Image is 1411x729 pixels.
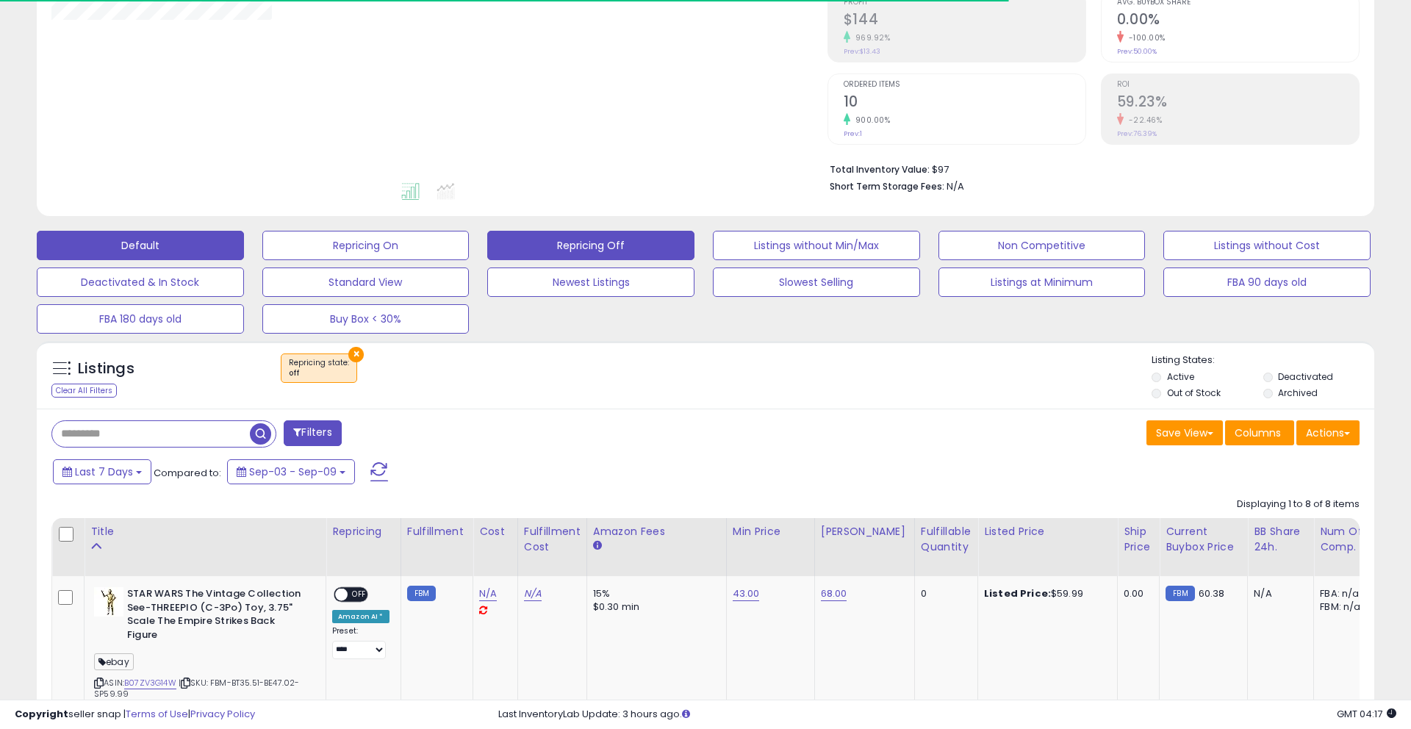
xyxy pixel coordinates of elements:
[1320,600,1368,614] div: FBM: n/a
[348,347,364,362] button: ×
[154,466,221,480] span: Compared to:
[227,459,355,484] button: Sep-03 - Sep-09
[1146,420,1223,445] button: Save View
[37,267,244,297] button: Deactivated & In Stock
[947,179,964,193] span: N/A
[1117,11,1359,31] h2: 0.00%
[938,267,1146,297] button: Listings at Minimum
[407,586,436,601] small: FBM
[332,610,389,623] div: Amazon AI *
[1124,32,1166,43] small: -100.00%
[498,708,1396,722] div: Last InventoryLab Update: 3 hours ago.
[1152,353,1374,367] p: Listing States:
[1117,81,1359,89] span: ROI
[1166,586,1194,601] small: FBM
[921,524,972,555] div: Fulfillable Quantity
[1225,420,1294,445] button: Columns
[126,707,188,721] a: Terms of Use
[1167,370,1194,383] label: Active
[1254,587,1302,600] div: N/A
[479,524,511,539] div: Cost
[830,180,944,193] b: Short Term Storage Fees:
[713,267,920,297] button: Slowest Selling
[15,707,68,721] strong: Copyright
[733,586,760,601] a: 43.00
[94,653,134,670] span: ebay
[37,304,244,334] button: FBA 180 days old
[37,231,244,260] button: Default
[1320,524,1374,555] div: Num of Comp.
[1166,524,1241,555] div: Current Buybox Price
[844,129,862,138] small: Prev: 1
[479,586,497,601] a: N/A
[90,524,320,539] div: Title
[984,524,1111,539] div: Listed Price
[921,587,966,600] div: 0
[262,231,470,260] button: Repricing On
[1278,387,1318,399] label: Archived
[850,32,891,43] small: 969.92%
[1254,524,1307,555] div: BB Share 24h.
[1124,524,1153,555] div: Ship Price
[127,587,306,645] b: STAR WARS The Vintage Collection See-THREEPIO (C-3Po) Toy, 3.75" Scale The Empire Strikes Back Fi...
[262,304,470,334] button: Buy Box < 30%
[94,677,300,699] span: | SKU: FBM-BT35.51-BE47.02-SP59.99
[487,267,694,297] button: Newest Listings
[332,626,389,659] div: Preset:
[593,524,720,539] div: Amazon Fees
[593,600,715,614] div: $0.30 min
[524,524,581,555] div: Fulfillment Cost
[1117,129,1157,138] small: Prev: 76.39%
[124,677,176,689] a: B07ZV3G14W
[733,524,808,539] div: Min Price
[830,159,1349,177] li: $97
[938,231,1146,260] button: Non Competitive
[75,464,133,479] span: Last 7 Days
[1337,707,1396,721] span: 2025-09-17 04:17 GMT
[53,459,151,484] button: Last 7 Days
[289,368,349,378] div: off
[844,47,880,56] small: Prev: $13.43
[850,115,891,126] small: 900.00%
[844,11,1085,31] h2: $144
[262,267,470,297] button: Standard View
[78,359,134,379] h5: Listings
[1235,425,1281,440] span: Columns
[1163,231,1371,260] button: Listings without Cost
[407,524,467,539] div: Fulfillment
[1117,47,1157,56] small: Prev: 50.00%
[1117,93,1359,113] h2: 59.23%
[190,707,255,721] a: Privacy Policy
[821,524,908,539] div: [PERSON_NAME]
[984,587,1106,600] div: $59.99
[51,384,117,398] div: Clear All Filters
[593,587,715,600] div: 15%
[1199,586,1225,600] span: 60.38
[1320,587,1368,600] div: FBA: n/a
[830,163,930,176] b: Total Inventory Value:
[1124,587,1148,600] div: 0.00
[984,586,1051,600] b: Listed Price:
[1167,387,1221,399] label: Out of Stock
[593,539,602,553] small: Amazon Fees.
[289,357,349,379] span: Repricing state :
[249,464,337,479] span: Sep-03 - Sep-09
[1278,370,1333,383] label: Deactivated
[1124,115,1163,126] small: -22.46%
[1237,498,1360,511] div: Displaying 1 to 8 of 8 items
[1163,267,1371,297] button: FBA 90 days old
[284,420,341,446] button: Filters
[844,93,1085,113] h2: 10
[332,524,395,539] div: Repricing
[94,587,123,617] img: 41X1AbOn97L._SL40_.jpg
[15,708,255,722] div: seller snap | |
[821,586,847,601] a: 68.00
[713,231,920,260] button: Listings without Min/Max
[348,589,371,601] span: OFF
[487,231,694,260] button: Repricing Off
[524,586,542,601] a: N/A
[844,81,1085,89] span: Ordered Items
[94,587,315,717] div: ASIN:
[1296,420,1360,445] button: Actions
